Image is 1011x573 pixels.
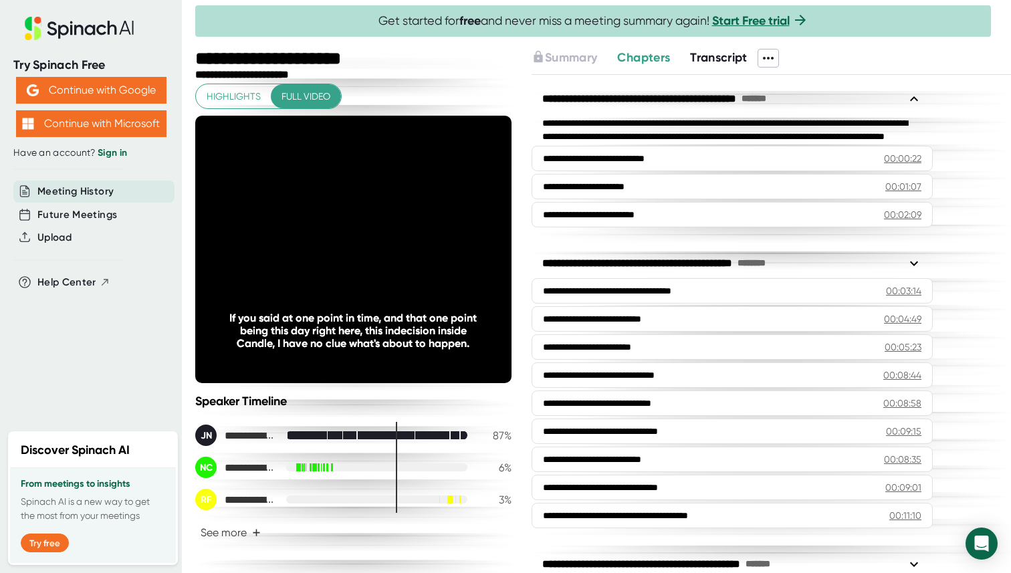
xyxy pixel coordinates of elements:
[195,457,217,478] div: NC
[195,521,266,544] button: See more+
[13,147,168,159] div: Have an account?
[889,509,921,522] div: 00:11:10
[16,110,166,137] button: Continue with Microsoft
[16,77,166,104] button: Continue with Google
[966,528,998,560] div: Open Intercom Messenger
[378,13,808,29] span: Get started for and never miss a meeting summary again!
[885,481,921,494] div: 00:09:01
[884,453,921,466] div: 00:08:35
[37,275,96,290] span: Help Center
[478,493,512,506] div: 3 %
[13,58,168,73] div: Try Spinach Free
[37,184,114,199] button: Meeting History
[37,207,117,223] button: Future Meetings
[195,394,512,409] div: Speaker Timeline
[532,49,597,67] button: Summary
[883,396,921,410] div: 00:08:58
[884,208,921,221] div: 00:02:09
[545,50,597,65] span: Summary
[617,49,670,67] button: Chapters
[885,180,921,193] div: 00:01:07
[282,88,330,105] span: Full video
[98,147,127,158] a: Sign in
[886,284,921,298] div: 00:03:14
[207,88,261,105] span: Highlights
[195,489,275,510] div: Rick Price, FSCP
[690,49,748,67] button: Transcript
[478,429,512,442] div: 87 %
[886,425,921,438] div: 00:09:15
[478,461,512,474] div: 6 %
[27,84,39,96] img: Aehbyd4JwY73AAAAAElFTkSuQmCC
[196,84,271,109] button: Highlights
[195,489,217,510] div: RF
[459,13,481,28] b: free
[617,50,670,65] span: Chapters
[37,230,72,245] button: Upload
[690,50,748,65] span: Transcript
[884,312,921,326] div: 00:04:49
[252,528,261,538] span: +
[712,13,790,28] a: Start Free trial
[37,275,110,290] button: Help Center
[195,457,275,478] div: Nickie Cobble
[21,479,165,489] h3: From meetings to insights
[883,368,921,382] div: 00:08:44
[884,152,921,165] div: 00:00:22
[195,425,275,446] div: Jerremy Newsome
[227,312,479,350] div: If you said at one point in time, and that one point being this day right here, this indecision i...
[21,495,165,523] p: Spinach AI is a new way to get the most from your meetings
[195,425,217,446] div: JN
[271,84,341,109] button: Full video
[21,441,130,459] h2: Discover Spinach AI
[885,340,921,354] div: 00:05:23
[21,534,69,552] button: Try free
